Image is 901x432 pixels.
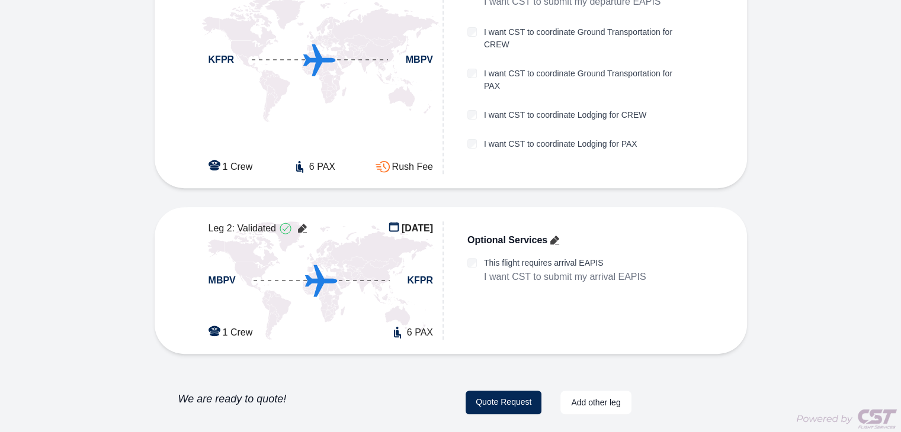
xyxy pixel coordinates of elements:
span: Leg 2: Validated [209,221,276,236]
label: This flight requires arrival EAPIS [484,257,646,269]
span: Rush Fee [392,160,433,174]
span: [DATE] [402,221,433,236]
span: KFPR [407,273,433,288]
span: 1 Crew [223,325,253,340]
label: I want CST to coordinate Ground Transportation for PAX [484,67,691,92]
h3: We are ready to quote! [178,392,287,406]
span: KFPR [209,53,235,67]
label: I want CST to coordinate Lodging for CREW [484,109,646,121]
span: 6 PAX [309,160,335,174]
span: MBPV [406,53,433,67]
button: Quote Request [466,391,541,414]
span: Optional Services [467,233,547,247]
label: I want CST to coordinate Ground Transportation for CREW [484,26,691,51]
label: I want CST to coordinate Lodging for PAX [484,138,637,150]
span: 1 Crew [223,160,253,174]
span: 6 PAX [407,325,433,340]
span: MBPV [209,273,236,288]
p: I want CST to submit my arrival EAPIS [484,269,646,285]
button: Add other leg [560,391,631,414]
